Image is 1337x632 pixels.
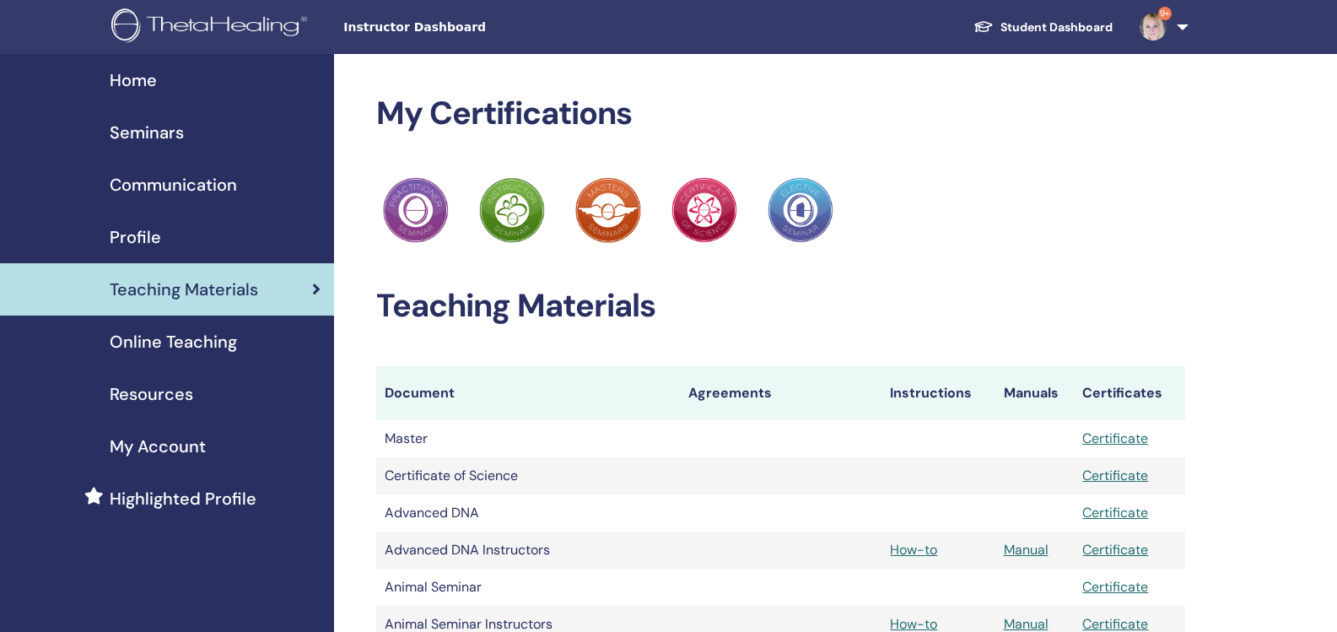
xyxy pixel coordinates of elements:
[110,329,237,354] span: Online Teaching
[110,486,256,511] span: Highlighted Profile
[110,120,184,145] span: Seminars
[1082,467,1148,484] a: Certificate
[1158,7,1172,20] span: 9+
[1074,366,1185,420] th: Certificates
[1082,578,1148,596] a: Certificate
[881,366,995,420] th: Instructions
[110,434,206,459] span: My Account
[890,541,937,559] a: How-to
[671,177,737,243] img: Praktiker
[575,177,641,243] img: Praktiker
[110,68,157,93] span: Home
[479,177,545,243] img: Praktiker
[995,366,1075,420] th: Manuals
[680,366,881,420] th: Agreements
[110,277,258,302] span: Teaching Materials
[973,19,994,34] img: graduation-cap-white.svg
[343,19,596,36] span: Instructor Dashboard
[768,177,833,243] img: Praktiker
[111,8,313,46] img: logo.png
[1082,429,1148,447] a: Certificate
[376,366,680,420] th: Document
[376,532,680,569] td: Advanced DNA Instructors
[376,287,1185,326] h2: Teaching Materials
[1140,14,1167,41] img: default.jpg
[110,381,193,407] span: Resources
[110,172,237,197] span: Communication
[1082,504,1148,521] a: Certificate
[376,494,680,532] td: Advanced DNA
[376,457,680,494] td: Certificate of Science
[960,12,1126,43] a: Student Dashboard
[376,569,680,606] td: Animal Seminar
[1082,541,1148,559] a: Certificate
[1004,541,1049,559] a: Manual
[110,224,161,250] span: Profile
[383,177,449,243] img: Praktiker
[376,95,1185,133] h2: My Certifications
[376,420,680,457] td: Master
